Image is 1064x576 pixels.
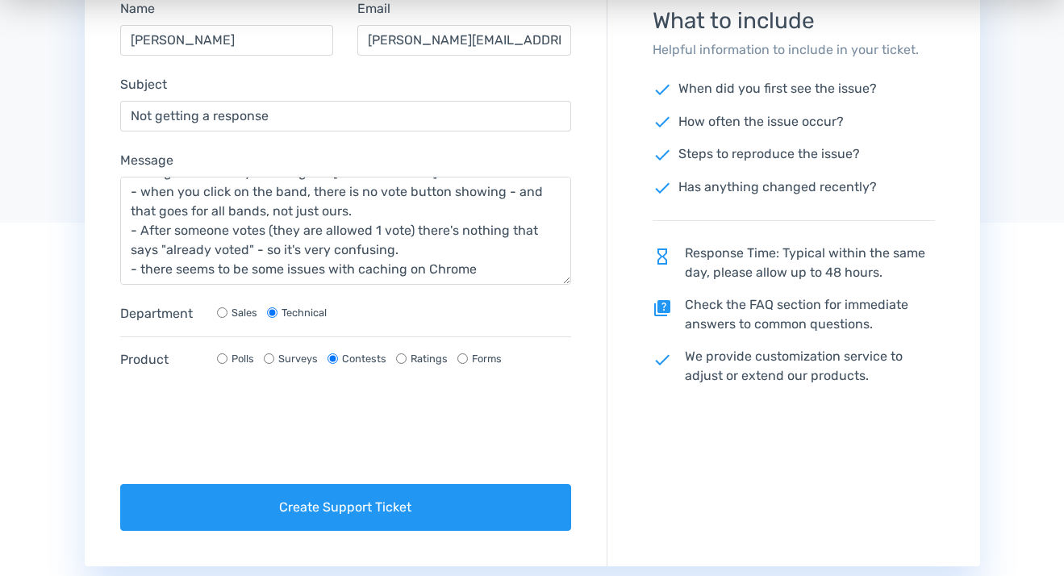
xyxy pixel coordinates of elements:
[120,151,173,170] label: Message
[45,26,79,39] div: v 4.0.25
[161,94,173,106] img: tab_keywords_by_traffic_grey.svg
[120,101,572,131] input: Subject...
[472,351,502,366] label: Forms
[120,402,365,465] iframe: reCAPTCHA
[653,145,672,165] span: check
[653,9,935,34] h3: What to include
[232,305,257,320] label: Sales
[42,42,177,55] div: Domain: [DOMAIN_NAME]
[120,350,201,369] label: Product
[653,350,672,369] span: check
[342,351,386,366] label: Contests
[120,484,572,531] button: Create Support Ticket
[653,112,672,131] span: check
[653,177,935,198] p: Has anything changed recently?
[26,26,39,39] img: logo_orange.svg
[120,25,334,56] input: Name...
[653,80,672,99] span: check
[357,25,571,56] input: Email...
[178,95,272,106] div: Keywords by Traffic
[44,94,56,106] img: tab_domain_overview_orange.svg
[282,305,327,320] label: Technical
[653,144,935,165] p: Steps to reproduce the issue?
[653,40,935,60] p: Helpful information to include in your ticket.
[26,42,39,55] img: website_grey.svg
[232,351,254,366] label: Polls
[653,295,935,334] p: Check the FAQ section for immediate answers to common questions.
[120,304,201,323] label: Department
[653,178,672,198] span: check
[653,298,672,318] span: quiz
[278,351,318,366] label: Surveys
[653,244,935,282] p: Response Time: Typical within the same day, please allow up to 48 hours.
[653,79,935,99] p: When did you first see the issue?
[653,247,672,266] span: hourglass_empty
[411,351,448,366] label: Ratings
[120,75,167,94] label: Subject
[653,112,935,132] p: How often the issue occur?
[61,95,144,106] div: Domain Overview
[653,347,935,386] p: We provide customization service to adjust or extend our products.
